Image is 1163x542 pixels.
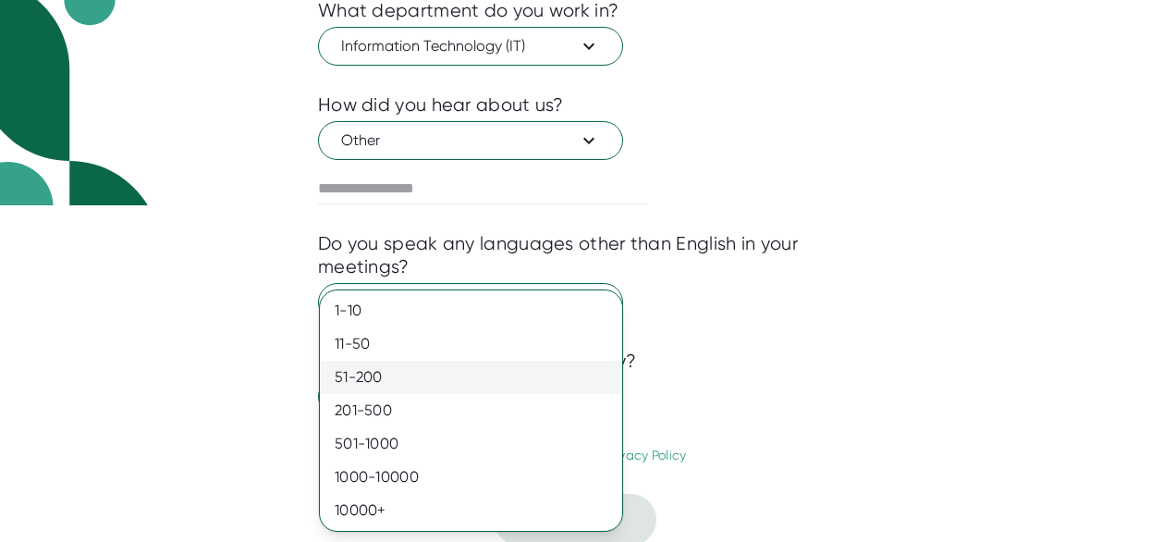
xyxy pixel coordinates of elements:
[320,394,622,427] div: 201-500
[320,461,622,494] div: 1000-10000
[320,294,622,327] div: 1-10
[320,327,622,361] div: 11-50
[320,427,622,461] div: 501-1000
[320,494,622,527] div: 10000+
[320,361,622,394] div: 51-200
